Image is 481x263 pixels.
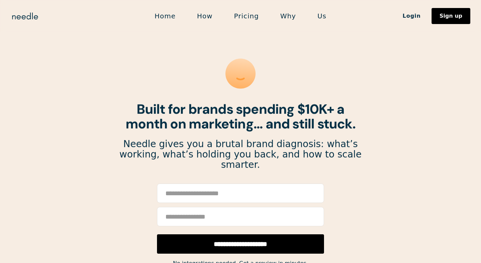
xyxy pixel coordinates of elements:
p: Needle gives you a brutal brand diagnosis: what’s working, what’s holding you back, and how to sc... [119,139,362,170]
a: Login [392,10,432,22]
a: Pricing [223,9,269,23]
a: Why [270,9,307,23]
a: Us [307,9,337,23]
div: Sign up [440,13,462,19]
a: Sign up [432,8,470,24]
strong: Built for brands spending $10K+ a month on marketing... and still stuck. [126,100,355,133]
form: Email Form [157,184,324,254]
a: Home [144,9,186,23]
a: How [186,9,223,23]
